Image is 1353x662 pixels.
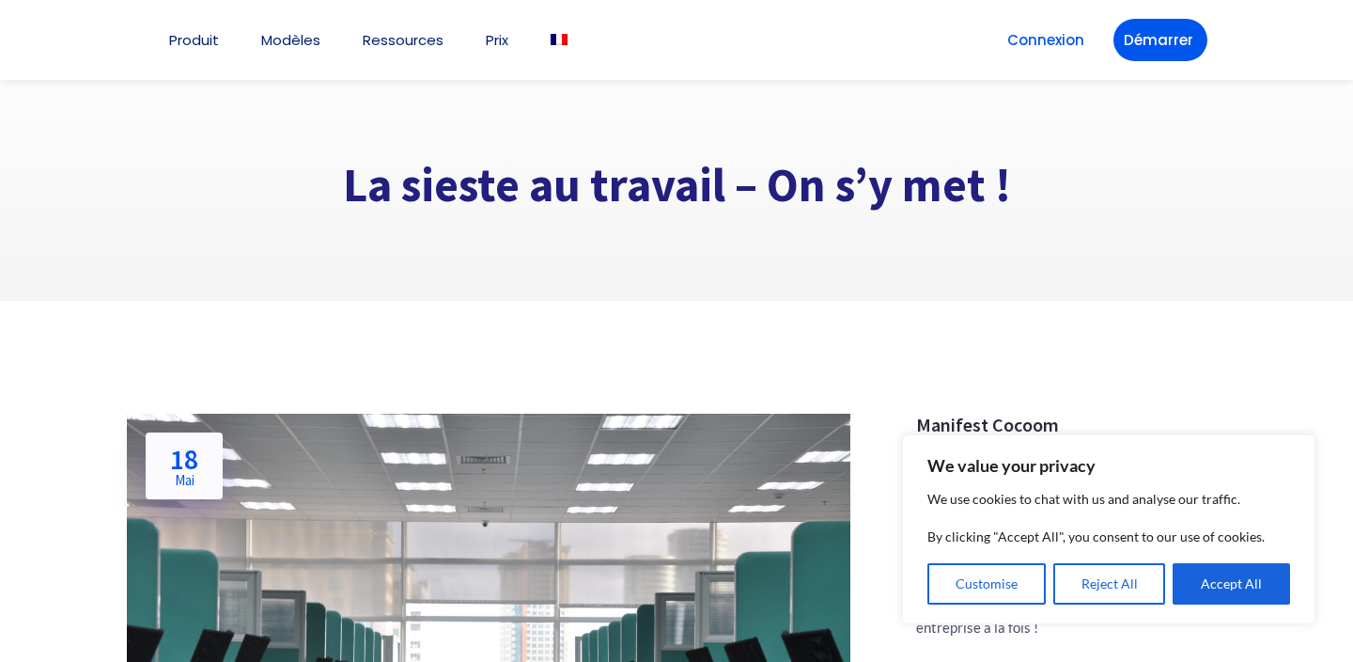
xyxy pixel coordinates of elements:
a: Démarrer [1113,19,1207,61]
a: Produit [169,33,219,47]
p: By clicking "Accept All", you consent to our use of cookies. [927,526,1290,548]
p: We value your privacy [927,454,1290,477]
a: Connexion [997,19,1095,61]
p: We use cookies to chat with us and analyse our traffic. [927,488,1290,511]
a: Modèles [261,33,320,47]
a: Prix [486,33,508,47]
h2: 18 [170,445,198,487]
img: Français [551,34,568,45]
a: 18Mai [146,433,223,499]
button: Accept All [1173,563,1290,605]
a: Ressources [363,33,443,47]
span: Mai [170,473,198,487]
h3: Manifest Cocoom [916,414,1226,436]
button: Reject All [1053,563,1166,605]
h1: La sieste au travail – On s’y met ! [127,156,1226,215]
button: Customise [927,563,1046,605]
